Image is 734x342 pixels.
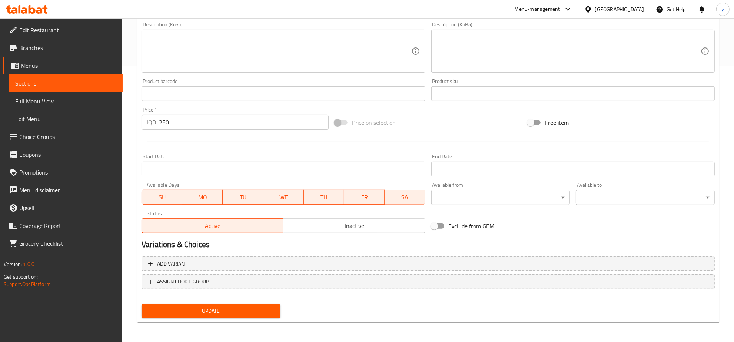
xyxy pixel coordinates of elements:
[142,239,715,250] h2: Variations & Choices
[19,150,117,159] span: Coupons
[19,203,117,212] span: Upsell
[3,163,123,181] a: Promotions
[182,190,223,205] button: MO
[15,114,117,123] span: Edit Menu
[3,57,123,74] a: Menus
[147,118,156,127] p: IQD
[147,306,275,316] span: Update
[3,217,123,235] a: Coverage Report
[307,192,341,203] span: TH
[19,221,117,230] span: Coverage Report
[157,277,209,286] span: ASSIGN CHOICE GROUP
[3,21,123,39] a: Edit Restaurant
[142,304,280,318] button: Update
[286,220,422,231] span: Inactive
[266,192,301,203] span: WE
[385,190,425,205] button: SA
[721,5,724,13] span: y
[19,43,117,52] span: Branches
[347,192,382,203] span: FR
[344,190,385,205] button: FR
[145,220,280,231] span: Active
[4,259,22,269] span: Version:
[3,235,123,252] a: Grocery Checklist
[304,190,344,205] button: TH
[388,192,422,203] span: SA
[19,239,117,248] span: Grocery Checklist
[142,190,182,205] button: SU
[142,256,715,272] button: Add variant
[19,168,117,177] span: Promotions
[3,181,123,199] a: Menu disclaimer
[3,39,123,57] a: Branches
[595,5,644,13] div: [GEOGRAPHIC_DATA]
[142,218,283,233] button: Active
[19,26,117,34] span: Edit Restaurant
[4,279,51,289] a: Support.OpsPlatform
[226,192,260,203] span: TU
[142,274,715,289] button: ASSIGN CHOICE GROUP
[142,86,425,101] input: Please enter product barcode
[15,79,117,88] span: Sections
[3,146,123,163] a: Coupons
[449,222,495,230] span: Exclude from GEM
[3,128,123,146] a: Choice Groups
[185,192,220,203] span: MO
[159,115,329,130] input: Please enter price
[157,259,187,269] span: Add variant
[9,110,123,128] a: Edit Menu
[9,92,123,110] a: Full Menu View
[545,118,569,127] span: Free item
[9,74,123,92] a: Sections
[352,118,396,127] span: Price on selection
[431,190,570,205] div: ​
[283,218,425,233] button: Inactive
[263,190,304,205] button: WE
[515,5,560,14] div: Menu-management
[15,97,117,106] span: Full Menu View
[4,272,38,282] span: Get support on:
[3,199,123,217] a: Upsell
[19,186,117,195] span: Menu disclaimer
[19,132,117,141] span: Choice Groups
[223,190,263,205] button: TU
[145,192,179,203] span: SU
[431,86,715,101] input: Please enter product sku
[23,259,34,269] span: 1.0.0
[576,190,715,205] div: ​
[21,61,117,70] span: Menus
